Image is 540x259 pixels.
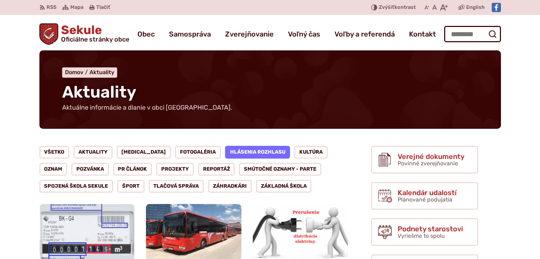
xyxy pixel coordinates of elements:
[156,163,194,176] a: Projekty
[398,160,458,167] span: Povinné zverejňovanie
[70,3,83,12] span: Mapa
[409,24,436,44] a: Kontakt
[288,24,320,44] a: Voľný čas
[137,24,155,44] a: Obec
[65,69,83,76] span: Domov
[379,4,394,10] span: Zvýšiť
[117,146,171,159] a: [MEDICAL_DATA]
[294,146,328,159] a: Kultúra
[65,69,89,76] a: Domov
[398,189,457,197] span: Kalendár udalostí
[169,24,211,44] a: Samospráva
[117,180,144,193] a: Šport
[113,163,152,176] a: PR článok
[466,3,485,12] span: English
[39,146,70,159] a: Všetko
[149,180,204,193] a: Tlačová správa
[208,180,252,193] a: Záhradkári
[39,180,113,193] a: Spojená škola Sekule
[39,23,59,45] img: Prejsť na domovskú stránku
[61,36,129,43] span: Oficiálne stránky obce
[225,24,274,44] a: Zverejňovanie
[71,163,109,176] a: Pozvánka
[379,5,416,11] span: kontrast
[256,180,312,193] a: Základná škola
[89,69,114,76] a: Aktuality
[62,104,233,112] p: Aktuálne informácie a dianie v obci [GEOGRAPHIC_DATA].
[398,225,463,233] span: Podnety starostovi
[398,153,464,160] span: Verejné dokumenty
[96,5,110,11] span: Tlačiť
[334,24,395,44] a: Voľby a referendá
[198,163,235,176] a: Reportáž
[492,3,501,12] img: Prejsť na Facebook stránku
[58,24,129,43] span: Sekule
[39,163,67,176] a: Oznam
[398,232,445,239] span: Vyriešme to spolu
[225,146,290,159] a: Hlásenia rozhlasu
[371,182,478,210] a: Kalendár udalostí Plánované podujatia
[371,146,478,173] a: Verejné dokumenty Povinné zverejňovanie
[47,3,56,12] span: RSS
[73,146,113,159] a: Aktuality
[62,82,136,102] span: Aktuality
[39,23,130,45] a: Logo Sekule, prejsť na domovskú stránku.
[398,196,452,203] span: Plánované podujatia
[371,218,478,246] a: Podnety starostovi Vyriešme to spolu
[239,163,321,176] a: Smútočné oznamy - parte
[465,3,486,12] a: English
[175,146,221,159] a: Fotogaléria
